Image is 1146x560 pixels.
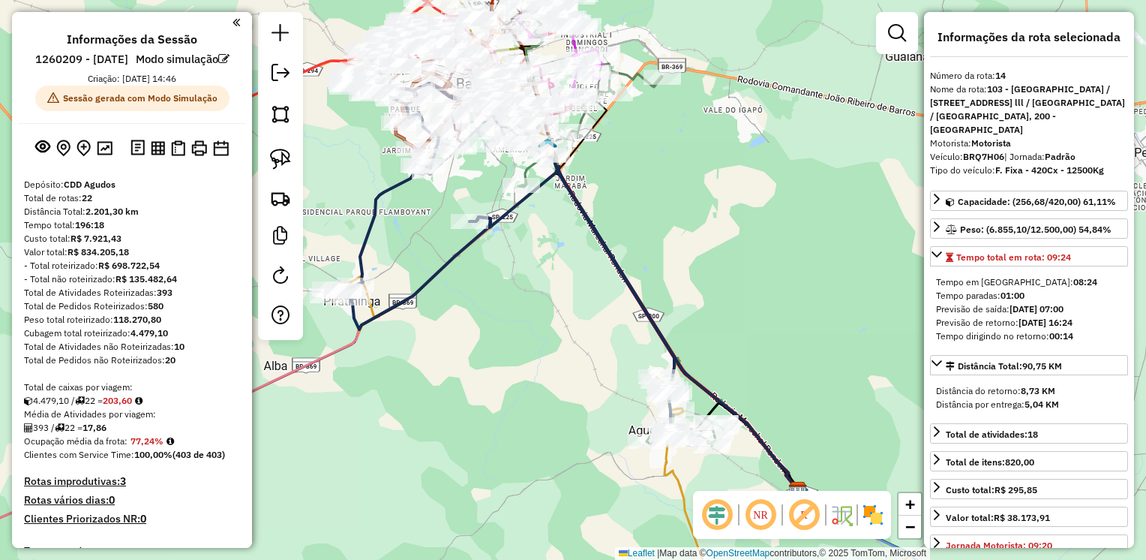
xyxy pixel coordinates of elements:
img: Selecionar atividades - laço [270,149,291,170]
div: Média de Atividades por viagem: [24,408,240,421]
strong: 203,60 [103,395,132,406]
span: | [657,548,659,558]
div: Tempo em [GEOGRAPHIC_DATA]: [936,275,1122,289]
h6: Modo simulação [136,53,229,66]
h4: Clientes Priorizados NR: [24,513,240,525]
div: Total de Pedidos não Roteirizados: [24,354,240,367]
div: Atividade não roteirizada - NELSON GUTIERREZ FIL [458,11,496,26]
a: Zoom out [898,516,921,538]
strong: R$ 135.482,64 [115,273,177,285]
div: Distância Total: [24,205,240,218]
div: Nome da rota: [930,83,1128,137]
div: Tempo total em rota: 09:24 [930,269,1128,349]
a: Capacidade: (256,68/420,00) 61,11% [930,191,1128,211]
i: Total de Atividades [24,423,33,432]
h4: Rotas improdutivas: [24,475,240,488]
a: Total de atividades:18 [930,423,1128,444]
strong: Motorista [971,137,1011,149]
strong: 820,00 [1005,456,1034,468]
strong: BRQ7H06 [963,151,1004,162]
img: Criar rota [270,188,291,209]
strong: 08:24 [1073,276,1097,288]
div: Previsão de retorno: [936,316,1122,330]
div: Total de Pedidos Roteirizados: [24,300,240,313]
div: Total de Atividades Roteirizadas: [24,286,240,300]
div: Distância Total:90,75 KM [930,378,1128,417]
button: Otimizar todas as rotas [94,137,115,158]
div: Cubagem total roteirizado: [24,327,240,340]
strong: 196:18 [75,219,104,230]
h4: Transportadoras [24,545,240,558]
strong: (403 de 403) [172,449,225,460]
div: Distância do retorno: [936,384,1122,398]
a: Valor total:R$ 38.173,91 [930,507,1128,527]
em: Média calculada utilizando a maior ocupação (%Peso ou %Cubagem) de cada rota da sessão. Rotas cro... [166,437,174,446]
div: Distância Total: [946,360,1062,373]
button: Disponibilidade de veículos [210,137,232,159]
strong: 100,00% [134,449,172,460]
div: - Total roteirizado: [24,259,240,272]
strong: 14 [995,70,1006,81]
a: Tempo total em rota: 09:24 [930,246,1128,266]
span: Ocultar deslocamento [699,497,735,533]
strong: [DATE] 16:24 [1018,317,1072,328]
strong: 8,73 KM [1021,385,1055,396]
div: 4.479,10 / 22 = [24,394,240,408]
div: Previsão de saída: [936,303,1122,316]
span: Ocupação média da frota: [24,435,127,447]
button: Visualizar relatório de Roteirização [148,137,168,158]
span: Capacidade: (256,68/420,00) 61,11% [958,196,1116,207]
strong: 0 [140,512,146,525]
div: Motorista: [930,137,1128,150]
h6: 1260209 - [DATE] [35,53,128,66]
a: Exportar sessão [265,58,295,92]
strong: 3 [120,474,126,488]
strong: 01:00 [1000,290,1024,301]
button: Centralizar mapa no depósito ou ponto de apoio [53,137,73,160]
strong: R$ 834.205,18 [67,246,129,257]
button: Exibir sessão original [32,136,53,160]
strong: 00:14 [1049,330,1073,342]
div: Valor total: [946,511,1050,525]
div: Total de itens: [946,456,1034,469]
a: Zoom in [898,493,921,516]
strong: 0 [109,493,115,507]
div: Veículo: [930,150,1128,164]
strong: 580 [148,300,163,312]
div: Jornada Motorista: 09:20 [946,539,1052,552]
a: Criar modelo [265,221,295,254]
a: Jornada Motorista: 09:20 [930,534,1128,555]
span: Total de atividades: [946,429,1038,440]
a: OpenStreetMap [706,548,770,558]
h4: Informações da rota selecionada [930,30,1128,44]
strong: R$ 7.921,43 [70,233,121,244]
button: Visualizar Romaneio [168,137,188,159]
div: - Total não roteirizado: [24,272,240,286]
strong: 10 [174,341,184,352]
a: Nova sessão e pesquisa [265,18,295,52]
img: Fluxo de ruas [829,503,853,527]
img: Selecionar atividades - polígono [270,104,291,125]
strong: 18 [1027,429,1038,440]
div: Atividade não roteirizada - J C FELIPE e CIA LTD [324,284,361,299]
div: Depósito: [24,178,240,191]
strong: 17,86 [82,422,106,433]
h4: Rotas vários dias: [24,494,240,507]
span: Ocultar NR [742,497,778,533]
div: 393 / 22 = [24,421,240,435]
strong: Padrão [1045,151,1075,162]
div: Total de caixas por viagem: [24,381,240,394]
div: Valor total: [24,245,240,259]
i: Total de rotas [55,423,64,432]
strong: R$ 38.173,91 [994,512,1050,523]
a: Total de itens:820,00 [930,451,1128,471]
div: Peso total roteirizado: [24,313,240,327]
a: Clique aqui para minimizar o painel [232,14,240,31]
a: Distância Total:90,75 KM [930,355,1128,375]
div: Criação: [DATE] 14:46 [82,72,182,86]
a: Peso: (6.855,10/12.500,00) 54,84% [930,218,1128,239]
i: Meta Caixas/viagem: 260,20 Diferença: -56,60 [135,396,142,405]
strong: [DATE] 07:00 [1009,303,1063,315]
div: Map data © contributors,© 2025 TomTom, Microsoft [615,547,930,560]
a: Custo total:R$ 295,85 [930,479,1128,499]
